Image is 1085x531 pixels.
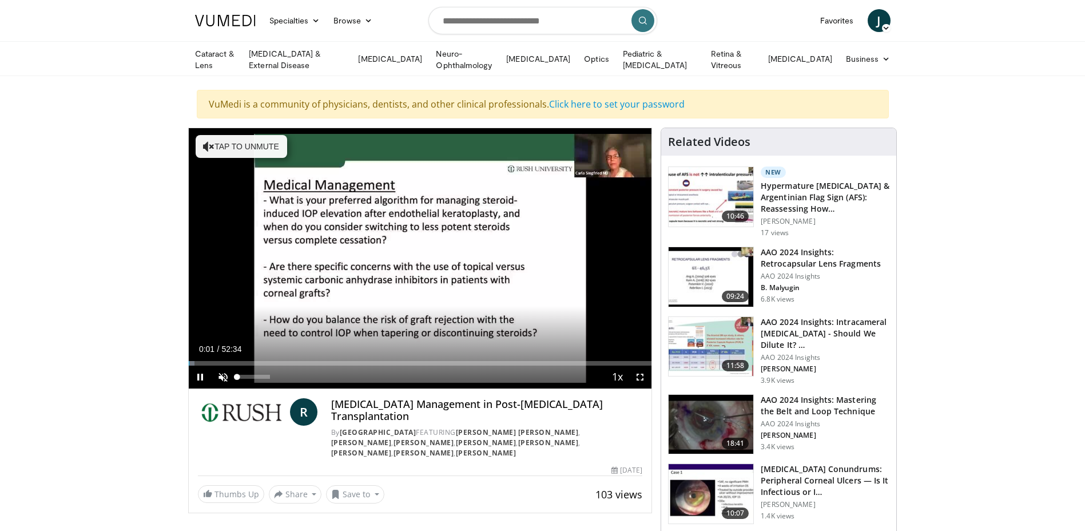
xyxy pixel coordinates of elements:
p: 6.8K views [761,295,794,304]
p: [PERSON_NAME] [761,431,889,440]
a: Cataract & Lens [188,48,243,71]
span: / [217,344,220,354]
div: Progress Bar [189,361,652,366]
a: [GEOGRAPHIC_DATA] [340,427,416,437]
p: 17 views [761,228,789,237]
a: [PERSON_NAME] [518,438,579,447]
span: 18:41 [722,438,749,449]
a: [MEDICAL_DATA] & External Disease [242,48,351,71]
a: [PERSON_NAME] [394,448,454,458]
a: Neuro-Ophthalmology [429,48,499,71]
div: VuMedi is a community of physicians, dentists, and other clinical professionals. [197,90,889,118]
span: 103 views [595,488,642,501]
div: By FEATURING , , , , , , , [331,427,642,458]
a: Browse [327,9,379,32]
a: [MEDICAL_DATA] [351,47,429,70]
input: Search topics, interventions [428,7,657,34]
img: 5ede7c1e-2637-46cb-a546-16fd546e0e1e.150x105_q85_crop-smart_upscale.jpg [669,464,753,524]
span: 10:46 [722,211,749,222]
a: 10:46 New Hypermature [MEDICAL_DATA] & Argentinian Flag Sign (AFS): Reassessing How… [PERSON_NAME... [668,167,889,237]
span: 52:34 [221,344,241,354]
p: [PERSON_NAME] [761,364,889,374]
a: Thumbs Up [198,485,264,503]
span: 11:58 [722,360,749,371]
h3: AAO 2024 Insights: Mastering the Belt and Loop Technique [761,394,889,417]
img: 22a3a3a3-03de-4b31-bd81-a17540334f4a.150x105_q85_crop-smart_upscale.jpg [669,395,753,454]
h3: Hypermature [MEDICAL_DATA] & Argentinian Flag Sign (AFS): Reassessing How… [761,180,889,215]
p: [PERSON_NAME] [761,500,889,509]
img: de733f49-b136-4bdc-9e00-4021288efeb7.150x105_q85_crop-smart_upscale.jpg [669,317,753,377]
h3: AAO 2024 Insights: Retrocapsular Lens Fragments [761,247,889,270]
p: [PERSON_NAME] [761,217,889,226]
img: 01f52a5c-6a53-4eb2-8a1d-dad0d168ea80.150x105_q85_crop-smart_upscale.jpg [669,247,753,307]
img: VuMedi Logo [195,15,256,26]
video-js: Video Player [189,128,652,389]
a: J [868,9,891,32]
a: Favorites [813,9,861,32]
a: Click here to set your password [549,98,685,110]
button: Share [269,485,322,504]
p: AAO 2024 Insights [761,353,889,362]
a: 09:24 AAO 2024 Insights: Retrocapsular Lens Fragments AAO 2024 Insights B. Malyugin 6.8K views [668,247,889,307]
p: B. Malyugin [761,283,889,292]
a: R [290,398,317,426]
button: Save to [326,485,384,504]
a: [PERSON_NAME] [PERSON_NAME] [456,427,579,437]
a: [MEDICAL_DATA] [761,47,839,70]
span: 09:24 [722,291,749,302]
span: 0:01 [199,344,214,354]
p: 3.4K views [761,442,794,451]
p: 3.9K views [761,376,794,385]
button: Unmute [212,366,235,389]
p: 1.4K views [761,512,794,521]
p: AAO 2024 Insights [761,419,889,429]
img: Rush University Medical Center [198,398,285,426]
a: 10:07 [MEDICAL_DATA] Conundrums: Peripheral Corneal Ulcers — Is It Infectious or I… [PERSON_NAME]... [668,463,889,524]
a: [PERSON_NAME] [456,448,516,458]
span: 10:07 [722,508,749,519]
div: Volume Level [237,375,270,379]
a: 18:41 AAO 2024 Insights: Mastering the Belt and Loop Technique AAO 2024 Insights [PERSON_NAME] 3.... [668,394,889,455]
p: AAO 2024 Insights [761,272,889,281]
button: Playback Rate [606,366,629,389]
a: Pediatric & [MEDICAL_DATA] [616,48,704,71]
a: [PERSON_NAME] [331,438,392,447]
a: Specialties [263,9,327,32]
p: New [761,167,786,178]
button: Pause [189,366,212,389]
h3: [MEDICAL_DATA] Conundrums: Peripheral Corneal Ulcers — Is It Infectious or I… [761,463,889,498]
h4: [MEDICAL_DATA] Management in Post-[MEDICAL_DATA] Transplantation [331,398,642,423]
div: [DATE] [611,465,642,475]
a: 11:58 AAO 2024 Insights: Intracameral [MEDICAL_DATA] - Should We Dilute It? … AAO 2024 Insights [... [668,316,889,385]
button: Fullscreen [629,366,651,389]
a: Retina & Vitreous [704,48,761,71]
button: Tap to unmute [196,135,287,158]
a: Optics [577,47,615,70]
a: [PERSON_NAME] [331,448,392,458]
a: [MEDICAL_DATA] [499,47,577,70]
h3: AAO 2024 Insights: Intracameral [MEDICAL_DATA] - Should We Dilute It? … [761,316,889,351]
a: [PERSON_NAME] [394,438,454,447]
img: 40c8dcf9-ac14-45af-8571-bda4a5b229bd.150x105_q85_crop-smart_upscale.jpg [669,167,753,227]
a: [PERSON_NAME] [456,438,516,447]
h4: Related Videos [668,135,750,149]
a: Business [839,47,897,70]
